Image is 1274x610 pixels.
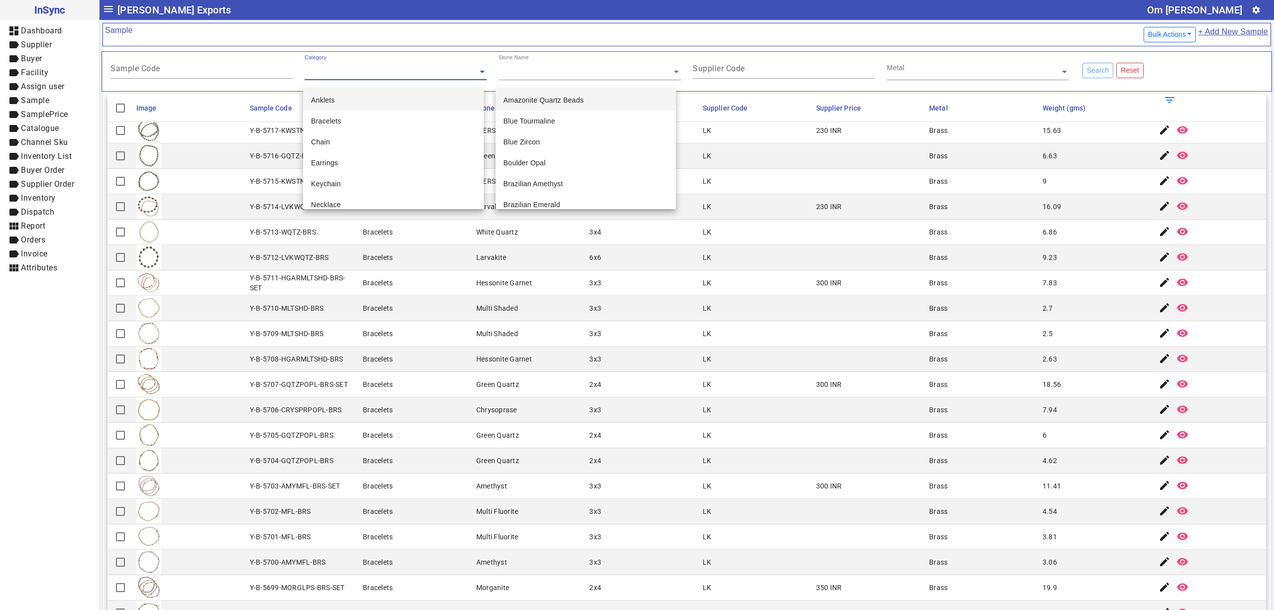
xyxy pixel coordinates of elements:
mat-icon: edit [1159,353,1170,365]
div: 16.09 [1043,202,1061,212]
span: Blue Tourmaline [504,117,555,125]
div: Y-B-5704-GQTZPOPL-BRS [250,456,333,466]
img: f7e17c11-9dd8-4260-ab54-28e6822b9b99 [136,397,161,422]
div: Chrysoprase [476,405,517,415]
span: Boulder Opal [504,159,546,167]
div: Brass [929,557,948,567]
div: Brass [929,532,948,542]
div: Green Quartz [476,379,519,389]
span: Supplier Price [816,104,861,112]
mat-icon: edit [1159,200,1170,212]
mat-icon: menu [103,3,114,15]
div: 2x4 [589,583,601,593]
mat-icon: label [8,53,20,65]
div: 3x3 [589,506,601,516]
div: 6.86 [1043,227,1057,237]
mat-icon: remove_red_eye [1176,124,1188,136]
div: Stone Name [499,54,529,61]
div: Multi Shaded [476,329,518,339]
div: 2.63 [1043,354,1057,364]
span: Brazilian Emerald [504,201,560,209]
div: Bracelets [363,405,393,415]
div: LK [703,151,712,161]
mat-icon: edit [1159,378,1170,390]
mat-icon: label [8,39,20,51]
div: Amethyst [476,557,507,567]
mat-icon: edit [1159,327,1170,339]
div: Bracelets [363,329,393,339]
div: Brass [929,354,948,364]
mat-icon: edit [1159,581,1170,593]
span: Image [136,104,157,112]
div: 4.62 [1043,456,1057,466]
span: Amazonite Quartz Beads [504,96,584,104]
span: Weight (gms) [1043,104,1085,112]
div: Y-B-5712-LVKWQTZ-BRS [250,252,329,262]
mat-icon: remove_red_eye [1176,556,1188,568]
div: Y-B-5709-MLTSHD-BRS [250,329,324,339]
mat-icon: remove_red_eye [1176,403,1188,415]
div: 6 [1043,430,1047,440]
mat-icon: label [8,248,20,260]
span: Orders [21,235,45,244]
div: Hessonite Garnet [476,354,532,364]
span: Channel Sku [21,137,68,147]
div: 3x3 [589,329,601,339]
mat-icon: label [8,178,20,190]
mat-icon: label [8,136,20,148]
mat-icon: remove_red_eye [1176,530,1188,542]
mat-icon: edit [1159,302,1170,314]
mat-icon: label [8,206,20,218]
div: Y-B-5716-GQTZ-BRS [250,151,315,161]
div: Category [305,54,326,61]
div: Y-B-5706-CRYSPRPOPL-BRS [250,405,342,415]
mat-icon: filter_list [1164,94,1175,106]
mat-icon: remove_red_eye [1176,251,1188,263]
div: Y-B-5703-AMYMFL-BRS-SET [250,481,340,491]
mat-icon: edit [1159,556,1170,568]
span: Dispatch [21,207,54,217]
div: 19.9 [1043,583,1057,593]
ng-dropdown-panel: Options list [303,90,483,209]
div: 9 [1043,176,1047,186]
span: Buyer [21,54,42,63]
mat-card-header: Sample [103,23,1271,46]
span: [PERSON_NAME] Exports [117,2,231,18]
span: Sample [21,96,49,105]
mat-icon: label [8,81,20,93]
div: Y-B-5713-WQTZ-BRS [250,227,316,237]
div: Morganite [476,583,509,593]
mat-label: Sample Code [110,64,160,73]
div: Om [PERSON_NAME] [1147,2,1242,18]
div: 3x3 [589,303,601,313]
span: Earrings [311,159,338,167]
mat-icon: remove_red_eye [1176,276,1188,288]
span: Inventory [21,193,56,203]
div: White Quartz [476,227,518,237]
mat-icon: remove_red_eye [1176,505,1188,517]
div: LK [703,329,712,339]
div: Y-B-5705-GQTZPOPL-BRS [250,430,333,440]
div: LK [703,227,712,237]
div: Hessonite Garnet [476,278,532,288]
div: Y-B-5714-LVKWQTZ-BRS-SET [250,202,343,212]
mat-icon: label [8,95,20,107]
div: Brass [929,430,948,440]
img: f679890f-07d0-42ce-9a88-6812192577ee [136,347,161,371]
mat-label: Supplier Code [693,64,745,73]
div: Y-B-5700-AMYMFL-BRS [250,557,326,567]
mat-icon: remove_red_eye [1176,226,1188,238]
mat-icon: edit [1159,530,1170,542]
div: 230 INR [816,202,842,212]
img: 066fd4d0-8581-4a38-b0ef-f6af75fc712a [136,524,161,549]
div: Brass [929,329,948,339]
mat-icon: remove_red_eye [1176,353,1188,365]
div: Brass [929,506,948,516]
div: LK [703,583,712,593]
div: 300 INR [816,379,842,389]
div: LK [703,176,712,186]
div: Brass [929,176,948,186]
mat-icon: edit [1159,276,1170,288]
div: Bracelets [363,506,393,516]
mat-icon: edit [1159,480,1170,491]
